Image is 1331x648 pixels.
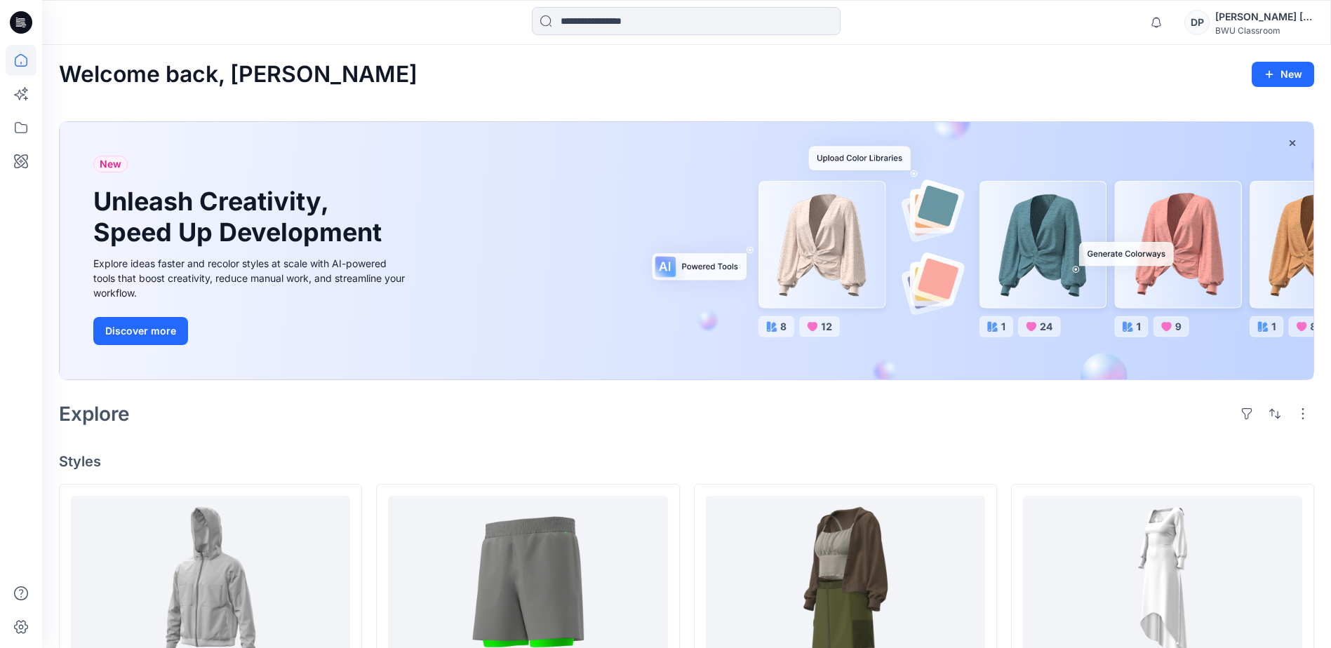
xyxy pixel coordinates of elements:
h2: Explore [59,403,130,425]
button: New [1252,62,1314,87]
h2: Welcome back, [PERSON_NAME] [59,62,417,88]
a: Discover more [93,317,409,345]
span: New [100,156,121,173]
div: Explore ideas faster and recolor styles at scale with AI-powered tools that boost creativity, red... [93,256,409,300]
h4: Styles [59,453,1314,470]
button: Discover more [93,317,188,345]
div: DP [1184,10,1210,35]
div: [PERSON_NAME] [PERSON_NAME] [1215,8,1313,25]
div: BWU Classroom [1215,25,1313,36]
h1: Unleash Creativity, Speed Up Development [93,187,388,247]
